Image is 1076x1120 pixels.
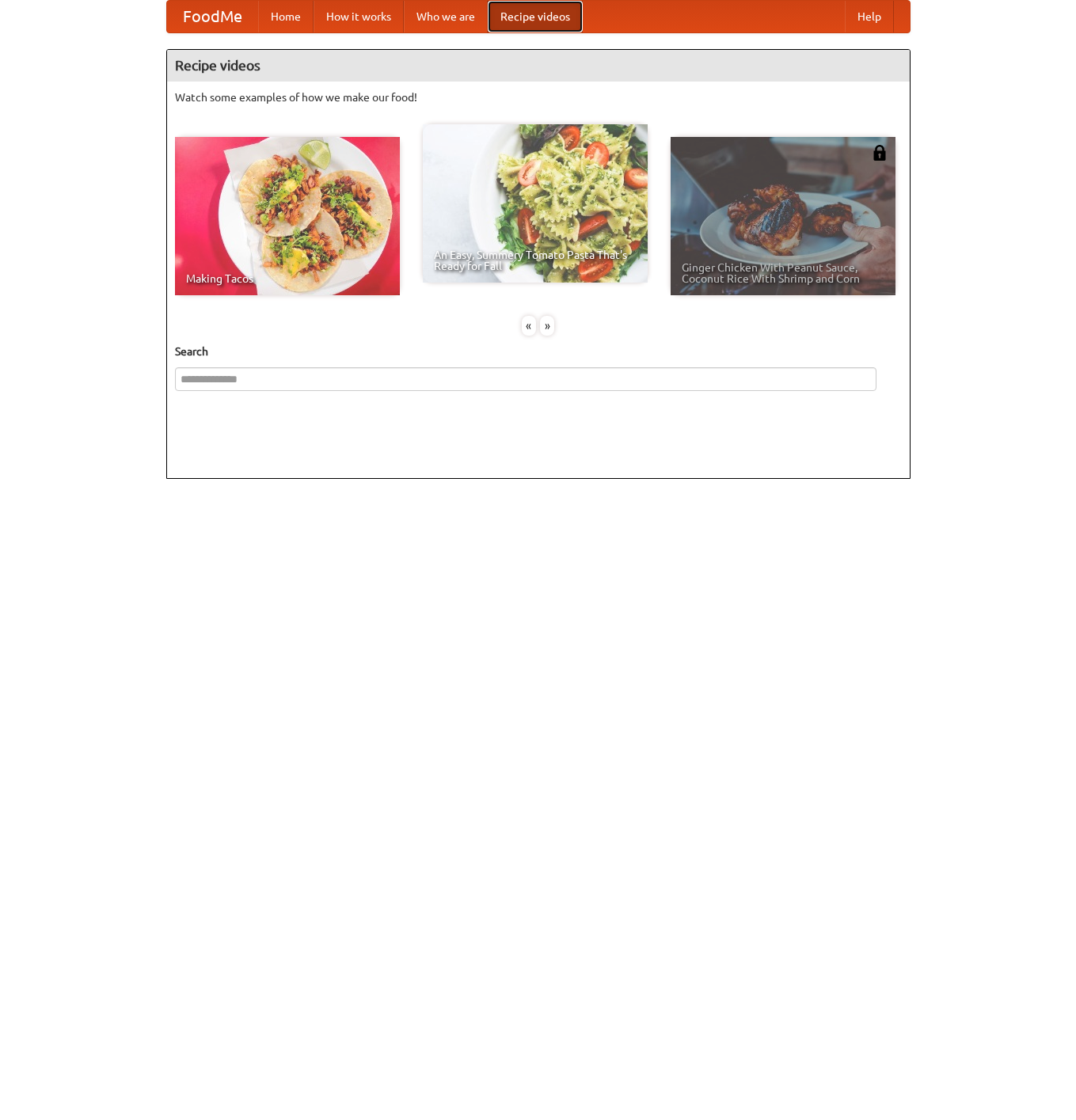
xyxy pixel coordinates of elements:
a: FoodMe [167,1,258,32]
div: « [522,316,536,336]
span: Making Tacos [186,273,389,284]
p: Watch some examples of how we make our food! [175,89,902,105]
h5: Search [175,344,902,359]
span: An Easy, Summery Tomato Pasta That's Ready for Fall [434,249,637,271]
a: Help [845,1,894,32]
a: Home [258,1,314,32]
h4: Recipe videos [167,50,910,82]
a: Recipe videos [488,1,583,32]
a: Making Tacos [175,137,400,295]
a: Who we are [404,1,488,32]
a: An Easy, Summery Tomato Pasta That's Ready for Fall [423,124,648,283]
div: » [540,316,554,336]
a: How it works [314,1,404,32]
img: 483408.png [872,145,888,161]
